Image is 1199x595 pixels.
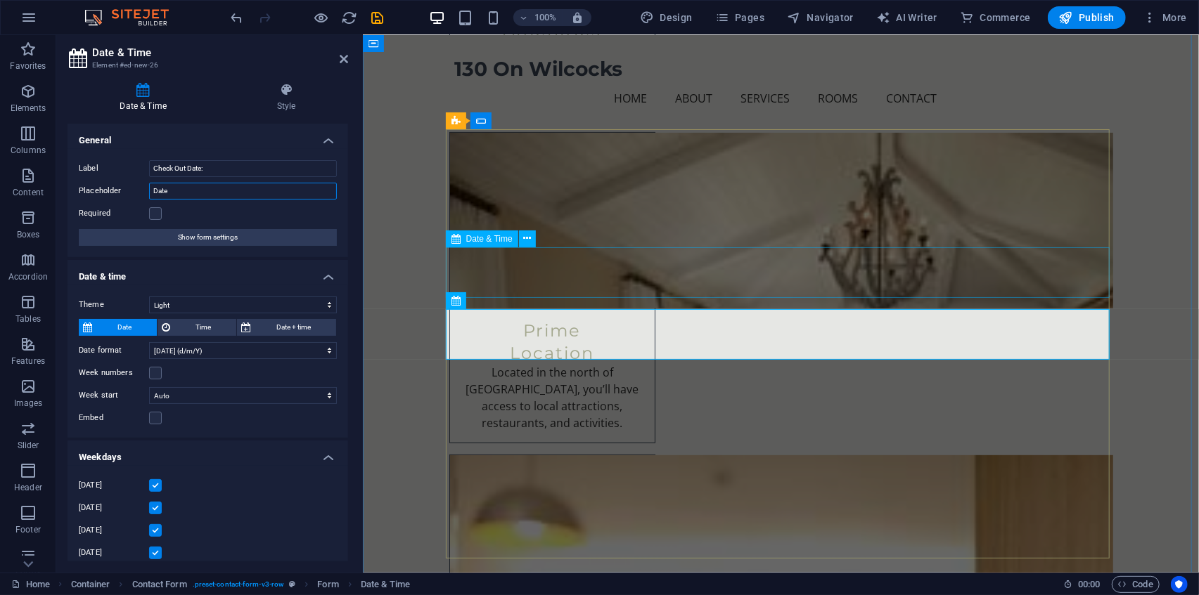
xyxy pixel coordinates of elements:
label: Week start [79,387,149,404]
span: Click to select. Double-click to edit [71,576,110,593]
h6: 100% [534,9,557,26]
button: Pages [710,6,770,29]
p: Features [11,355,45,367]
button: Time [158,319,236,336]
p: Columns [11,145,46,156]
label: Date format [79,342,149,359]
span: Click to select. Double-click to edit [317,576,338,593]
button: undo [229,9,245,26]
span: AI Writer [876,11,937,25]
span: . preset-contact-form-v3-row [193,576,284,593]
label: Theme [79,296,149,313]
h4: Style [224,83,348,112]
button: Navigator [781,6,859,29]
h3: Element #ed-new-26 [92,59,320,72]
button: Code [1112,576,1160,593]
span: Date + time [255,319,332,336]
span: Click to select. Double-click to edit [361,576,410,593]
h4: Date & Time [68,83,224,112]
label: Embed [79,410,149,426]
span: 00 00 [1078,576,1100,593]
i: On resize automatically adjust zoom level to fit chosen device. [571,11,584,24]
p: Elements [11,103,46,114]
label: Required [79,205,149,222]
span: Commerce [960,11,1031,25]
button: Click here to leave preview mode and continue editing [313,9,330,26]
label: Label [79,160,149,177]
p: Footer [15,524,41,535]
p: Boxes [17,229,40,240]
span: Code [1118,576,1153,593]
h2: Date & Time [92,46,348,59]
span: Date & Time [466,235,513,243]
p: Images [14,398,43,409]
p: Tables [15,313,41,325]
span: Publish [1059,11,1115,25]
i: Save (Ctrl+S) [370,10,386,26]
button: Usercentrics [1171,576,1188,593]
label: [DATE] [79,477,149,494]
h4: Date & time [68,260,348,285]
a: Click to cancel selection. Double-click to open Pages [11,576,50,593]
p: Content [13,187,44,198]
button: Date [79,319,157,336]
input: Label... [149,160,337,177]
span: Click to select. Double-click to edit [132,576,187,593]
label: [DATE] [79,499,149,516]
span: Design [640,11,693,25]
p: Slider [18,440,39,451]
button: More [1137,6,1193,29]
label: [DATE] [79,522,149,539]
button: Show form settings [79,229,337,246]
span: : [1088,579,1090,589]
i: This element is a customizable preset [289,580,295,588]
button: AI Writer [871,6,943,29]
button: save [369,9,386,26]
button: Date + time [237,319,336,336]
p: Header [14,482,42,493]
nav: breadcrumb [71,576,410,593]
button: Commerce [954,6,1037,29]
span: Time [174,319,232,336]
h4: Weekdays [68,440,348,466]
button: 100% [513,9,563,26]
button: reload [341,9,358,26]
span: Show form settings [178,229,238,246]
p: Favorites [10,60,46,72]
label: Placeholder [79,183,149,200]
input: Placeholder... [149,183,337,200]
span: More [1143,11,1187,25]
i: Undo: Change placeholder (Ctrl+Z) [229,10,245,26]
label: [DATE] [79,544,149,561]
div: Design (Ctrl+Alt+Y) [634,6,698,29]
h6: Session time [1063,576,1101,593]
label: Week numbers [79,365,149,381]
img: Editor Logo [81,9,186,26]
span: Navigator [787,11,854,25]
h4: General [68,124,348,149]
span: Pages [715,11,764,25]
button: Publish [1048,6,1126,29]
p: Accordion [8,271,48,282]
button: Design [634,6,698,29]
span: Date [96,319,153,336]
